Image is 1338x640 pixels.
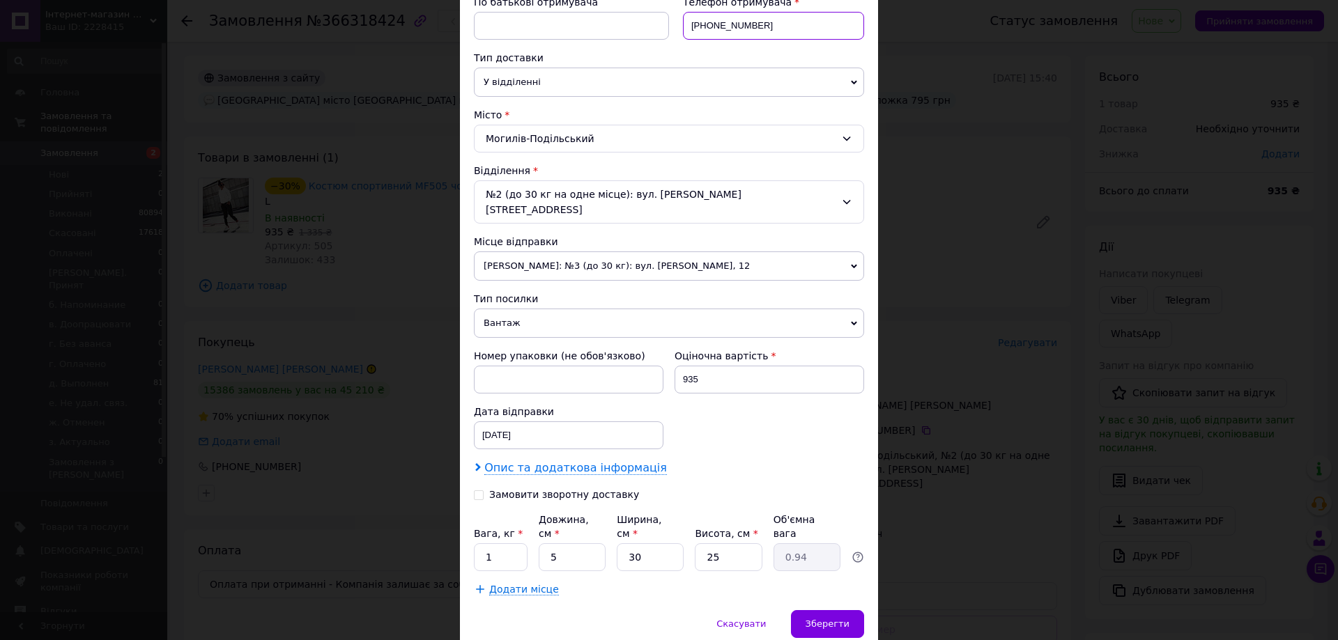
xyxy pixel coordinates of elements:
[474,108,864,122] div: Місто
[474,251,864,281] span: [PERSON_NAME]: №3 (до 30 кг): вул. [PERSON_NAME], 12
[806,618,849,629] span: Зберегти
[474,68,864,97] span: У відділенні
[474,236,558,247] span: Місце відправки
[474,180,864,224] div: №2 (до 30 кг на одне місце): вул. [PERSON_NAME][STREET_ADDRESS]
[474,528,523,539] label: Вага, кг
[474,125,864,153] div: Могилів-Подільський
[474,405,663,419] div: Дата відправки
[474,164,864,178] div: Відділення
[474,349,663,363] div: Номер упаковки (не обов'язково)
[474,293,538,304] span: Тип посилки
[489,489,639,501] div: Замовити зворотну доставку
[617,514,661,539] label: Ширина, см
[474,309,864,338] span: Вантаж
[683,12,864,40] input: +380
[484,461,667,475] span: Опис та додаткова інформація
[675,349,864,363] div: Оціночна вартість
[774,513,840,540] div: Об'ємна вага
[716,618,766,629] span: Скасувати
[474,52,544,63] span: Тип доставки
[489,584,559,595] span: Додати місце
[695,528,758,539] label: Висота, см
[539,514,589,539] label: Довжина, см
